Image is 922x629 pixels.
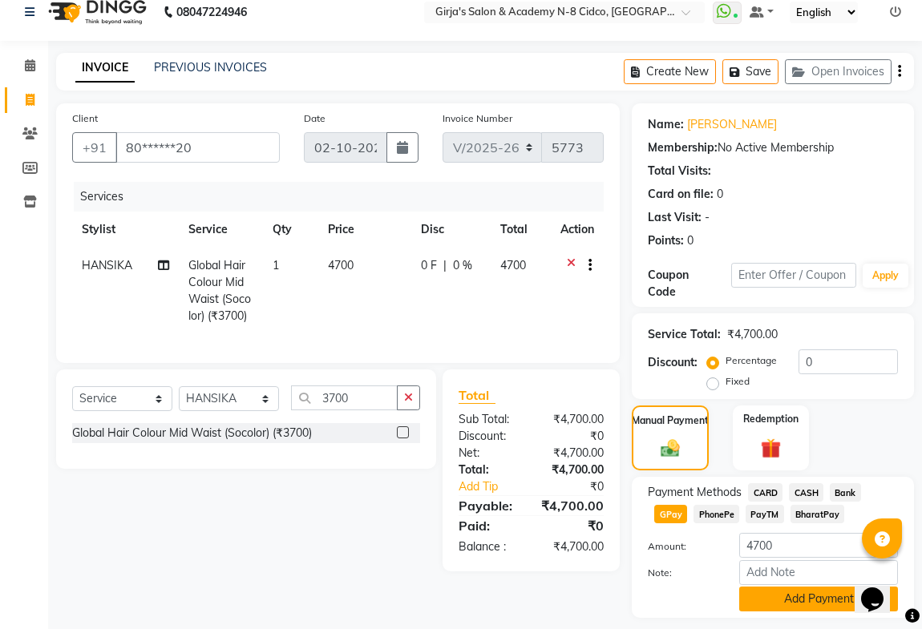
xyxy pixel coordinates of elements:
label: Client [72,111,98,126]
button: Open Invoices [785,59,892,84]
input: Add Note [739,560,898,585]
span: 0 F [421,257,437,274]
div: Sub Total: [447,411,532,428]
div: Payable: [447,496,529,515]
a: [PERSON_NAME] [687,116,777,133]
div: Net: [447,445,532,462]
span: 4700 [328,258,354,272]
span: PhonePe [694,505,739,523]
button: Apply [863,264,908,288]
div: Coupon Code [648,267,731,300]
th: Service [179,212,263,248]
div: 0 [717,186,723,203]
iframe: chat widget [855,565,906,613]
th: Price [318,212,411,248]
span: | [443,257,447,274]
button: Add Payment [739,587,898,611]
div: Name: [648,116,684,133]
th: Qty [263,212,318,248]
div: No Active Membership [648,139,898,156]
span: Global Hair Colour Mid Waist (Socolor) (₹3700) [188,258,251,323]
div: 0 [687,232,694,249]
th: Disc [411,212,491,248]
span: GPay [654,505,687,523]
a: Add Tip [447,478,545,495]
th: Total [491,212,551,248]
button: +91 [72,132,117,163]
label: Note: [636,566,727,580]
span: Total [459,387,495,404]
label: Manual Payment [632,413,709,428]
div: ₹4,700.00 [529,496,616,515]
div: Total: [447,462,532,478]
span: HANSIKA [82,258,132,272]
th: Stylist [72,212,179,248]
div: Membership: [648,139,718,156]
div: Last Visit: [648,209,702,226]
input: Amount [739,533,898,558]
span: 1 [273,258,279,272]
label: Amount: [636,539,727,554]
div: - [705,209,710,226]
a: PREVIOUS INVOICES [154,60,267,75]
div: Balance : [447,538,532,555]
div: Global Hair Colour Mid Waist (Socolor) (₹3700) [72,425,312,442]
label: Redemption [743,412,799,426]
input: Enter Offer / Coupon Code [731,263,856,288]
input: Search by Name/Mobile/Email/Code [115,132,280,163]
div: ₹0 [545,478,616,495]
div: ₹4,700.00 [532,411,617,428]
div: ₹4,700.00 [532,538,617,555]
label: Invoice Number [443,111,512,126]
div: ₹0 [532,516,617,535]
label: Percentage [726,353,777,368]
div: ₹4,700.00 [532,445,617,462]
span: Bank [830,483,861,502]
img: _cash.svg [655,437,686,459]
div: Paid: [447,516,532,535]
span: 0 % [453,257,472,274]
div: ₹4,700.00 [727,326,778,343]
span: Payment Methods [648,484,742,501]
div: Points: [648,232,684,249]
div: Services [74,182,616,212]
div: Total Visits: [648,163,711,179]
span: BharatPay [791,505,845,523]
input: Search or Scan [291,385,398,410]
button: Save [722,59,778,84]
div: ₹4,700.00 [532,462,617,478]
div: Card on file: [648,186,714,203]
label: Fixed [726,374,750,389]
img: _gift.svg [754,436,788,462]
button: Create New [624,59,716,84]
a: INVOICE [75,54,135,83]
div: Discount: [648,354,698,371]
span: 4700 [500,258,526,272]
span: CARD [748,483,782,502]
span: CASH [789,483,823,502]
span: PayTM [746,505,784,523]
div: ₹0 [532,428,617,445]
label: Date [304,111,326,126]
th: Action [551,212,604,248]
div: Discount: [447,428,532,445]
div: Service Total: [648,326,721,343]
